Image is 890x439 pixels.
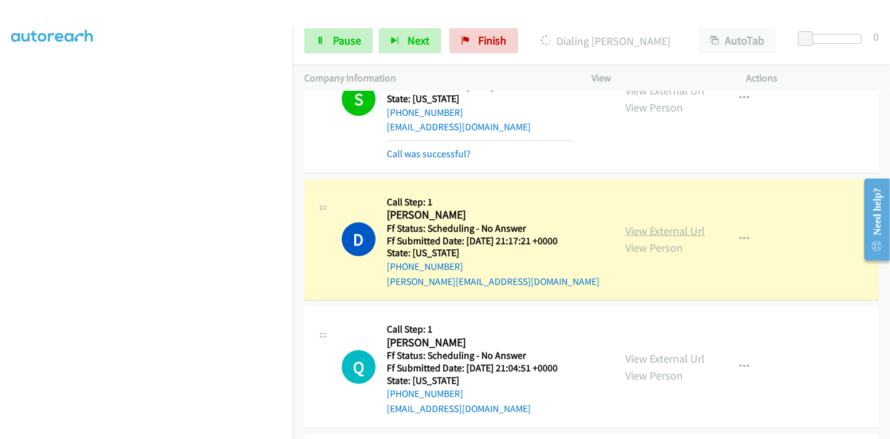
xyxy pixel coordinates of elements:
span: Pause [333,33,361,48]
span: Next [407,33,429,48]
a: Finish [449,28,518,53]
h5: Call Step: 1 [387,196,600,209]
a: [PHONE_NUMBER] [387,388,463,400]
div: 0 [873,28,879,45]
a: View External Url [625,224,705,238]
a: View Person [625,100,683,115]
p: View [591,71,724,86]
h5: Ff Submitted Date: [DATE] 21:17:21 +0000 [387,235,600,247]
h2: [PERSON_NAME] [387,336,573,350]
h5: Ff Status: Scheduling - No Answer [387,349,573,362]
h5: State: [US_STATE] [387,247,600,259]
a: View Person [625,240,683,255]
p: Actions [747,71,879,86]
button: Next [379,28,441,53]
p: Company Information [304,71,569,86]
h2: [PERSON_NAME] [387,208,573,222]
a: View External Url [625,351,705,366]
h1: Q [342,350,376,384]
a: View Person [625,368,683,383]
div: Delay between calls (in seconds) [804,34,862,44]
a: [EMAIL_ADDRESS][DOMAIN_NAME] [387,403,531,415]
a: Call was successful? [387,148,471,160]
a: [EMAIL_ADDRESS][DOMAIN_NAME] [387,121,531,133]
a: Pause [304,28,373,53]
span: Finish [478,33,506,48]
div: The call is yet to be attempted [342,350,376,384]
h5: State: [US_STATE] [387,374,573,387]
a: [PHONE_NUMBER] [387,106,463,118]
h1: S [342,82,376,116]
a: [PERSON_NAME][EMAIL_ADDRESS][DOMAIN_NAME] [387,276,600,287]
h5: State: [US_STATE] [387,93,573,105]
h5: Ff Submitted Date: [DATE] 21:04:51 +0000 [387,362,573,374]
button: AutoTab [698,28,776,53]
h1: D [342,222,376,256]
a: [PHONE_NUMBER] [387,261,463,272]
p: Dialing [PERSON_NAME] [535,33,676,49]
h5: Ff Status: Scheduling - No Answer [387,222,600,235]
iframe: Resource Center [854,170,890,269]
h5: Call Step: 1 [387,323,573,336]
a: View External Url [625,83,705,98]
